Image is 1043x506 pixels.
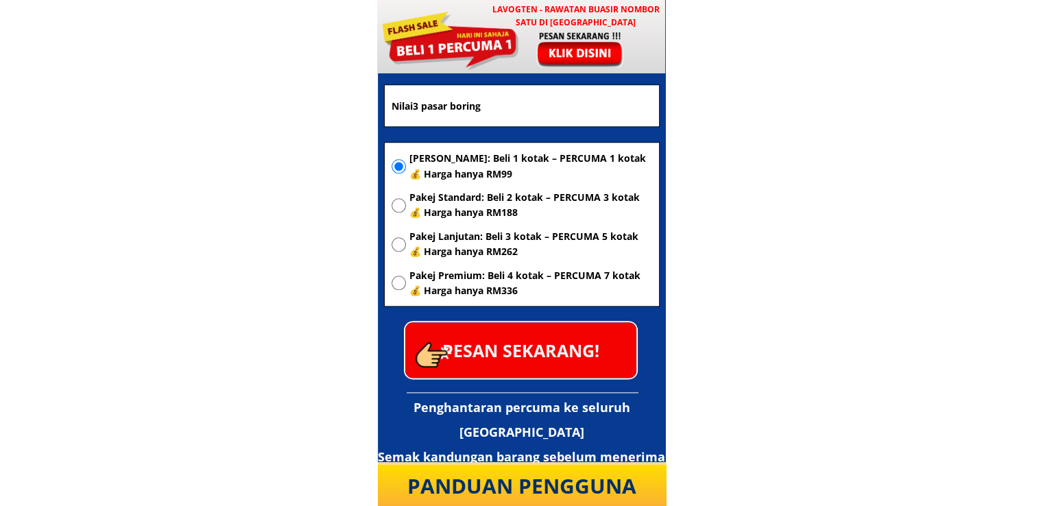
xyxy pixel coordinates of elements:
[405,322,636,378] p: PESAN SEKARANG!
[409,151,652,182] span: [PERSON_NAME]: Beli 1 kotak – PERCUMA 1 kotak 💰 Harga hanya RM99
[485,3,666,29] h3: LAVOGTEN - Rawatan Buasir Nombor Satu di [GEOGRAPHIC_DATA]
[389,470,655,503] div: PANDUAN PENGGUNA
[409,190,652,221] span: Pakej Standard: Beli 2 kotak – PERCUMA 3 kotak 💰 Harga hanya RM188
[378,395,666,469] h3: Penghantaran percuma ke seluruh [GEOGRAPHIC_DATA] Semak kandungan barang sebelum menerima
[409,229,652,260] span: Pakej Lanjutan: Beli 3 kotak – PERCUMA 5 kotak 💰 Harga hanya RM262
[388,85,656,126] input: Alamat
[409,268,652,299] span: Pakej Premium: Beli 4 kotak – PERCUMA 7 kotak 💰 Harga hanya RM336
